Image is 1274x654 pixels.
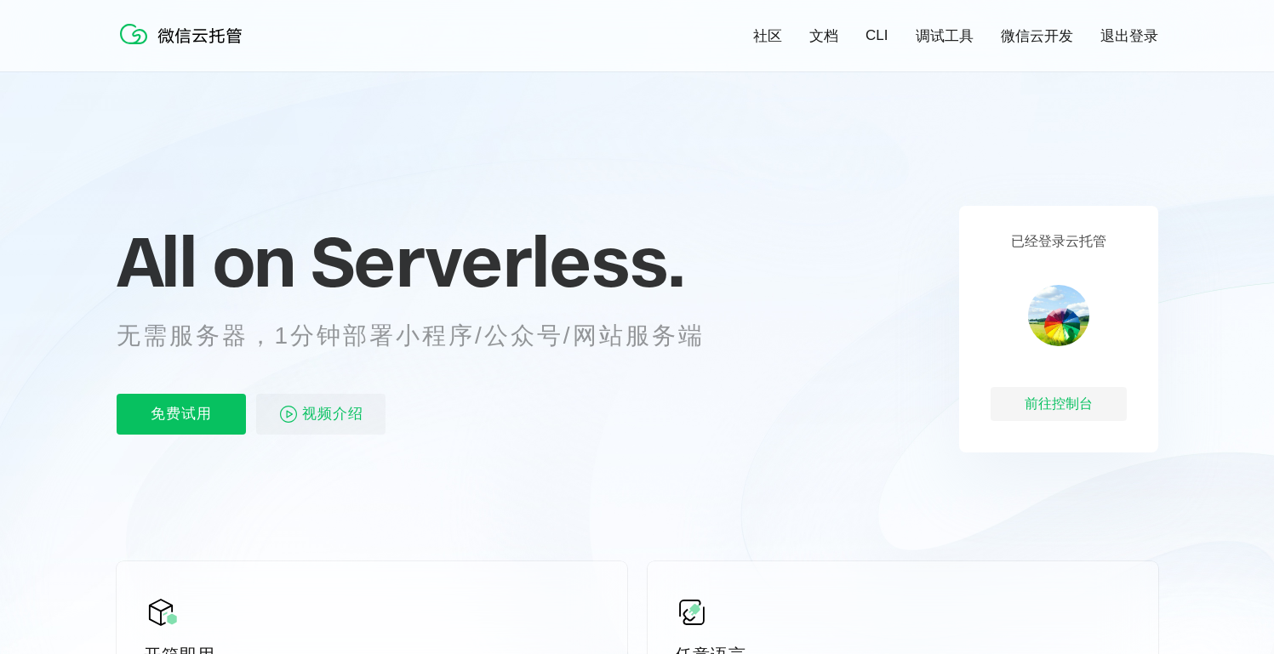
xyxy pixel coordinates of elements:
a: 社区 [753,26,782,46]
span: 视频介绍 [302,394,363,435]
span: All on [117,219,294,304]
div: 前往控制台 [991,387,1127,421]
a: 文档 [809,26,838,46]
img: video_play.svg [278,404,299,424]
a: 调试工具 [916,26,974,46]
img: 微信云托管 [117,17,253,51]
span: Serverless. [311,219,684,304]
p: 免费试用 [117,394,246,435]
p: 已经登录云托管 [1011,233,1106,251]
a: 微信云开发 [1001,26,1073,46]
p: 无需服务器，1分钟部署小程序/公众号/网站服务端 [117,319,736,353]
a: 退出登录 [1100,26,1158,46]
a: CLI [866,27,888,44]
a: 微信云托管 [117,39,253,54]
